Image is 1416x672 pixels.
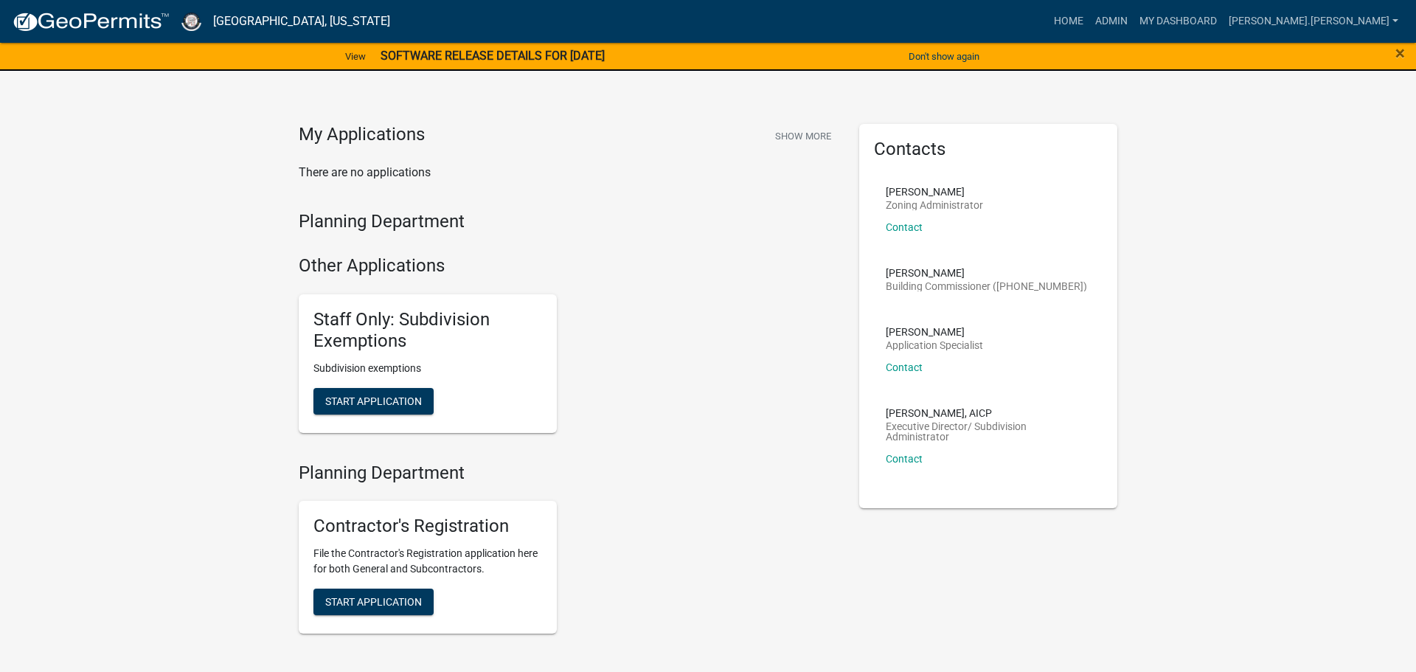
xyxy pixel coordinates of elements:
[886,340,983,350] p: Application Specialist
[1134,7,1223,35] a: My Dashboard
[886,327,983,337] p: [PERSON_NAME]
[1395,44,1405,62] button: Close
[181,11,201,31] img: Cass County, Indiana
[1048,7,1089,35] a: Home
[886,221,923,233] a: Contact
[381,49,605,63] strong: SOFTWARE RELEASE DETAILS FOR [DATE]
[313,309,542,352] h5: Staff Only: Subdivision Exemptions
[886,268,1087,278] p: [PERSON_NAME]
[1089,7,1134,35] a: Admin
[313,589,434,615] button: Start Application
[213,9,390,34] a: [GEOGRAPHIC_DATA], [US_STATE]
[1223,7,1404,35] a: [PERSON_NAME].[PERSON_NAME]
[886,421,1091,442] p: Executive Director/ Subdivision Administrator
[325,395,422,406] span: Start Application
[299,255,837,444] wm-workflow-list-section: Other Applications
[769,124,837,148] button: Show More
[886,361,923,373] a: Contact
[886,453,923,465] a: Contact
[313,361,542,376] p: Subdivision exemptions
[874,139,1103,160] h5: Contacts
[1395,43,1405,63] span: ×
[886,187,983,197] p: [PERSON_NAME]
[299,164,837,181] p: There are no applications
[886,408,1091,418] p: [PERSON_NAME], AICP
[886,281,1087,291] p: Building Commissioner ([PHONE_NUMBER])
[299,211,837,232] h4: Planning Department
[299,463,837,484] h4: Planning Department
[299,255,837,277] h4: Other Applications
[313,388,434,415] button: Start Application
[886,200,983,210] p: Zoning Administrator
[299,124,425,146] h4: My Applications
[903,44,985,69] button: Don't show again
[313,516,542,537] h5: Contractor's Registration
[339,44,372,69] a: View
[325,596,422,608] span: Start Application
[313,546,542,577] p: File the Contractor's Registration application here for both General and Subcontractors.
